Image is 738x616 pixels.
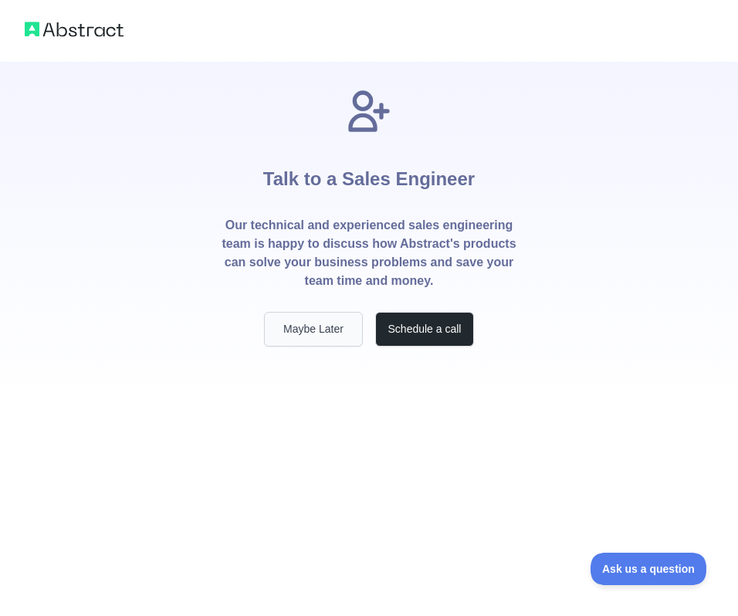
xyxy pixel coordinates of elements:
button: Maybe Later [264,312,363,347]
p: Our technical and experienced sales engineering team is happy to discuss how Abstract's products ... [221,216,517,290]
img: Abstract logo [25,19,124,40]
h1: Talk to a Sales Engineer [263,136,475,216]
button: Schedule a call [375,312,474,347]
iframe: Toggle Customer Support [591,553,707,585]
